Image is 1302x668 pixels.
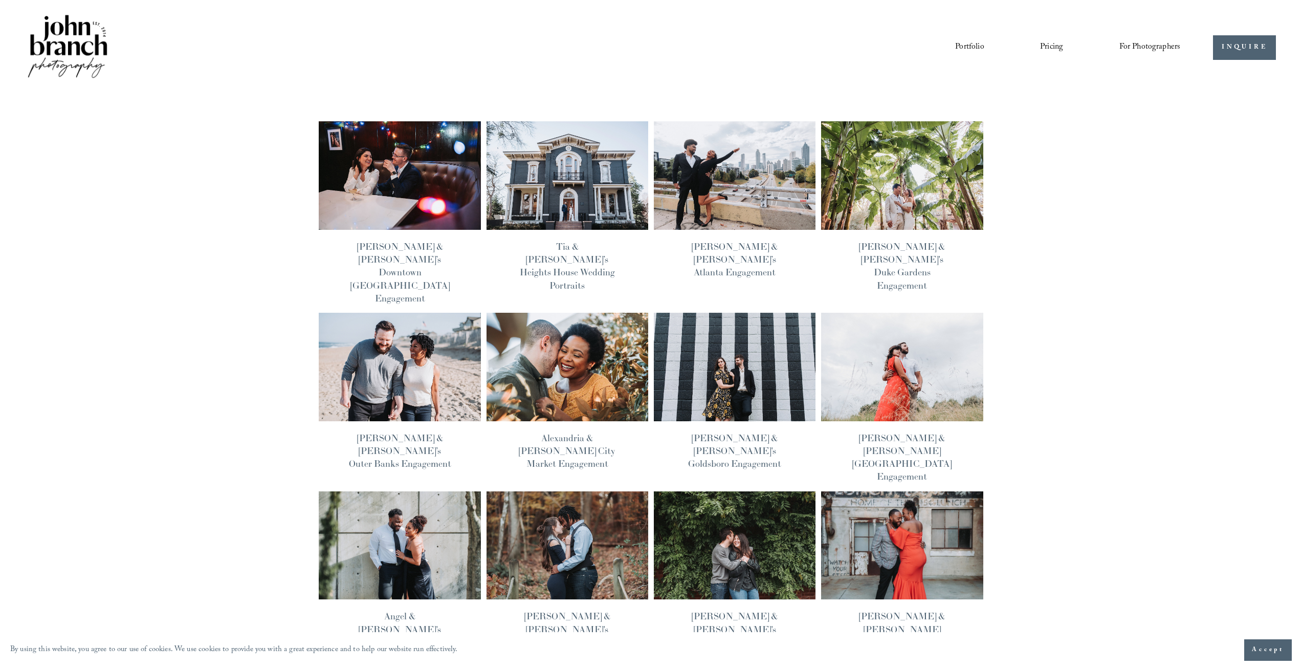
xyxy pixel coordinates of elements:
img: Lorena &amp; Tom’s Downtown Durham Engagement [318,121,481,230]
p: By using this website, you agree to our use of cookies. We use cookies to provide you with a grea... [10,643,458,658]
button: Accept [1244,639,1292,661]
span: For Photographers [1119,39,1181,55]
img: Francesca &amp; George's Duke Gardens Engagement [821,121,984,230]
a: Pricing [1040,39,1063,56]
img: Samantha &amp; Ryan's NC Museum of Art Engagement [821,312,984,422]
a: Alexandria & [PERSON_NAME] City Market Engagement [519,432,615,469]
a: [PERSON_NAME] & [PERSON_NAME]'s Dumbo NYC Engagement [682,610,787,648]
img: John Branch IV Photography [26,13,109,82]
img: Alexandria &amp; Ahmed's City Market Engagement [486,312,649,422]
a: [PERSON_NAME] & [PERSON_NAME] [GEOGRAPHIC_DATA] Engagement [852,432,952,483]
img: Tia &amp; Obinna’s Heights House Wedding Portraits [486,121,649,230]
a: [PERSON_NAME] & [PERSON_NAME]’s Atlanta Engagement [692,241,778,278]
a: [PERSON_NAME] & [PERSON_NAME]'s [PERSON_NAME] Earth Sanctuary Engagement [516,610,619,661]
img: Lauren &amp; Ian’s Outer Banks Engagement [318,312,481,422]
a: INQUIRE [1213,35,1276,60]
img: Morgan &amp; Cameron's Durham Tobacco Campus Engagement [821,491,984,600]
a: folder dropdown [1119,39,1181,56]
a: [PERSON_NAME] & [PERSON_NAME]’s Outer Banks Engagement [349,432,451,469]
img: Angel &amp; Brandon's Downtown Raleigh Engagement [318,491,481,600]
a: [PERSON_NAME] & [PERSON_NAME]’s Downtown [GEOGRAPHIC_DATA] Engagement [350,241,450,304]
a: Portfolio [955,39,984,56]
img: Miranda &amp; Jeremy's Timberlake Earth Sanctuary Engagement [486,491,649,600]
img: Adrienne &amp; Michael's Goldsboro Engagement [653,312,816,422]
img: Shakira &amp; Shawn’s Atlanta Engagement [653,121,816,230]
span: Accept [1252,645,1284,655]
a: [PERSON_NAME] & [PERSON_NAME]'s Duke Gardens Engagement [859,241,945,291]
a: Tia & [PERSON_NAME]’s Heights House Wedding Portraits [520,241,615,291]
img: Amanda &amp; Alex's Dumbo NYC Engagement [653,491,816,600]
a: [PERSON_NAME] & [PERSON_NAME]'s Goldsboro Engagement [688,432,781,469]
